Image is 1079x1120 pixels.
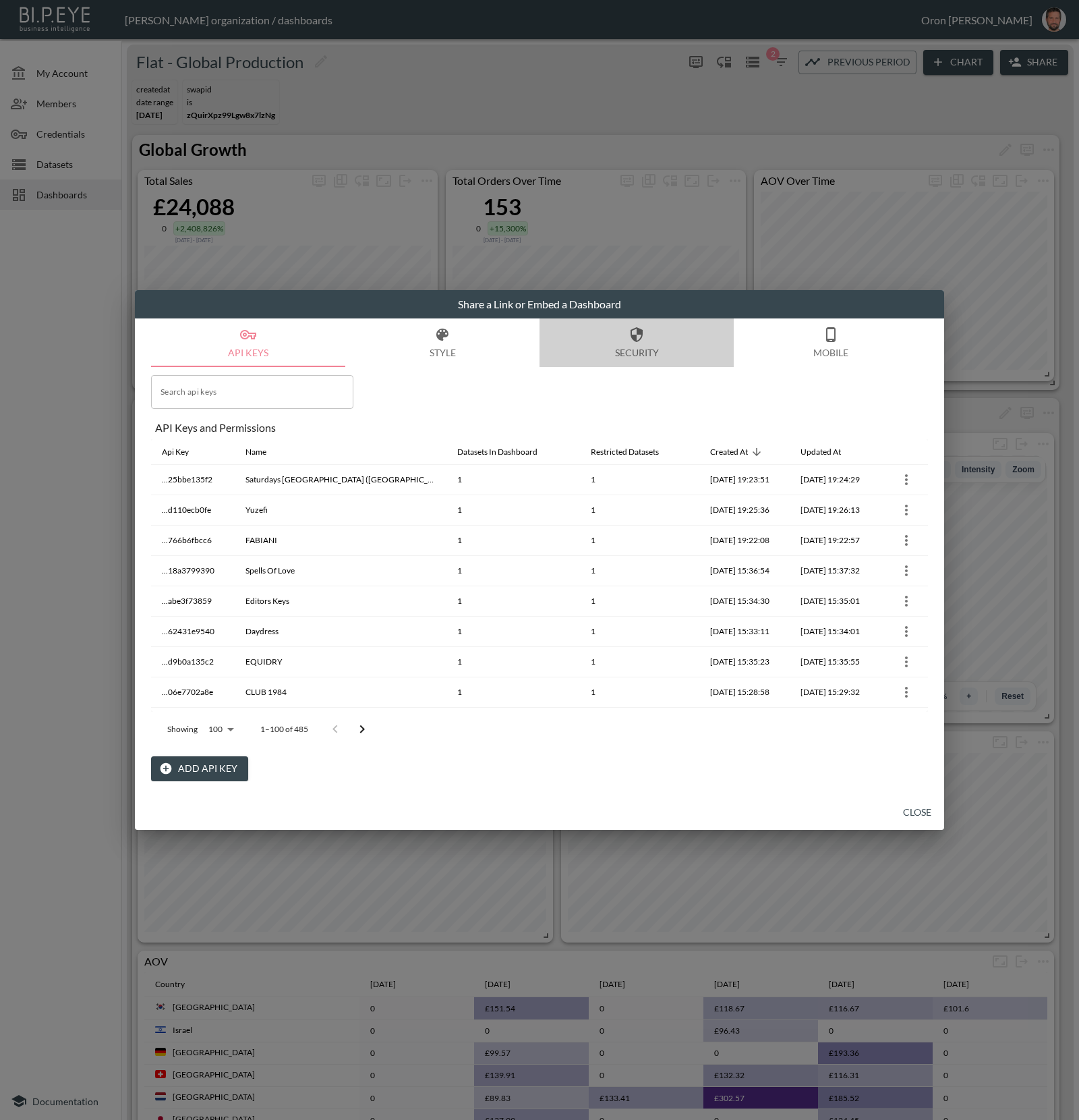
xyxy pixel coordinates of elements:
th: ...18a3799390 [151,556,235,586]
th: Saturdays NYC (Australia) [235,465,446,495]
button: Security [539,318,734,367]
th: {"key":null,"ref":null,"props":{"row":{"id":"4ae52ebd-5171-4451-9534-cba2f18c8cca","apiKey":"...a... [880,586,928,617]
th: 1 [580,677,699,708]
th: ...d5b3e00af5 [151,708,235,738]
th: ...abe3f73859 [151,586,235,617]
th: 2025-09-03, 19:24:29 [790,465,880,495]
th: 2025-09-03, 19:26:13 [790,495,880,526]
th: Spells Of Love [235,556,446,586]
th: 1 [446,526,579,556]
button: more [896,590,917,612]
th: 2025-09-02, 15:35:55 [790,647,880,677]
button: more [896,681,917,703]
button: Close [896,800,939,825]
span: Name [245,444,284,460]
th: 1 [580,617,699,647]
div: Name [245,444,266,460]
th: 1 [580,586,699,617]
th: {"key":null,"ref":null,"props":{"row":{"id":"84ac7ff6-7492-4370-98a5-e2c5d22a32e2","apiKey":"...d... [880,647,928,677]
h2: Share a Link or Embed a Dashboard [135,290,944,318]
th: 2025-09-02, 15:37:32 [790,556,880,586]
div: Created At [710,444,748,460]
th: FABIANI [235,526,446,556]
th: 2025-09-02, 15:29:32 [790,677,880,708]
th: 2025-09-02, 15:36:54 [699,556,790,586]
button: Mobile [734,318,928,367]
th: {"key":null,"ref":null,"props":{"row":{"id":"dc4dd372-0d42-47ce-bd23-f37ddeeefb49","apiKey":"...0... [880,677,928,708]
th: 2025-09-03, 19:23:51 [699,465,790,495]
div: Datasets In Dashboard [457,444,537,460]
th: 1 [580,465,699,495]
button: more [896,560,917,582]
th: 1 [580,495,699,526]
th: EQUIDRY [235,647,446,677]
button: Style [345,318,539,367]
div: 100 [203,721,239,738]
th: 1 [580,556,699,586]
th: ...06e7702a8e [151,677,235,708]
th: {"key":null,"ref":null,"props":{"row":{"id":"b07def09-e821-4088-8b7a-23a84611149a","apiKey":"...7... [880,526,928,556]
th: {"key":null,"ref":null,"props":{"row":{"id":"b7808495-5f85-40b0-895d-9ae76a19842b","apiKey":"...1... [880,556,928,586]
span: Datasets In Dashboard [457,444,555,460]
th: 1 [446,556,579,586]
th: 2025-09-02, 15:35:01 [790,586,880,617]
p: Showing [167,723,198,735]
button: Add API Key [151,756,248,781]
p: 1–100 of 485 [260,723,308,735]
th: {"key":null,"ref":null,"props":{"row":{"id":"01c6068e-52ae-4737-8309-67e16bf71b22","apiKey":"...2... [880,465,928,495]
th: {"key":null,"ref":null,"props":{"row":{"id":"88870f7e-f352-46ad-9b3a-c9d12aca4ca9","apiKey":"...d... [880,495,928,526]
th: {"key":null,"ref":null,"props":{"row":{"id":"0ed56a96-8335-4e27-91a2-ceec6bcd801d","apiKey":"...6... [880,617,928,647]
th: 2025-09-01, 20:59:05 [790,708,880,738]
th: XENIA TELUNTS [235,708,446,738]
th: 1 [446,495,579,526]
th: ...766b6fbcc6 [151,526,235,556]
th: 1 [446,708,579,738]
th: 1 [446,586,579,617]
th: ...62431e9540 [151,617,235,647]
span: Created At [710,444,765,460]
th: 1 [580,526,699,556]
th: {"key":null,"ref":null,"props":{"row":{"id":"4c305d76-24d8-434a-a8f3-93dfa5185b8e","apiKey":"...d... [880,708,928,738]
th: Daydress [235,617,446,647]
button: more [896,621,917,642]
button: more [896,712,917,733]
th: Editors Keys [235,586,446,617]
button: more [896,651,917,673]
div: API Keys and Permissions [155,421,928,434]
th: 1 [446,677,579,708]
th: 2025-09-02, 15:33:11 [699,617,790,647]
th: 1 [446,617,579,647]
th: Yuzefi [235,495,446,526]
th: 2025-09-03, 19:22:08 [699,526,790,556]
th: 1 [580,708,699,738]
th: 1 [446,647,579,677]
th: 1 [446,465,579,495]
button: more [896,499,917,521]
th: 2025-09-01, 20:58:15 [699,708,790,738]
div: Api Key [162,444,189,460]
div: Updated At [800,444,841,460]
span: Restricted Datasets [591,444,676,460]
button: more [896,469,917,491]
button: more [896,530,917,551]
th: 2025-09-03, 19:25:36 [699,495,790,526]
th: 1 [580,647,699,677]
th: ...d9b0a135c2 [151,647,235,677]
span: Updated At [800,444,858,460]
th: 2025-09-02, 15:34:01 [790,617,880,647]
th: CLUB 1984 [235,677,446,708]
th: 2025-09-02, 15:28:58 [699,677,790,708]
div: Restricted Datasets [591,444,659,460]
th: ...d110ecb0fe [151,495,235,526]
span: Api Key [162,444,206,460]
button: API Keys [151,318,345,367]
th: 2025-09-02, 15:35:23 [699,647,790,677]
th: 2025-09-03, 19:22:57 [790,526,880,556]
button: Go to next page [349,716,376,743]
th: ...25bbe135f2 [151,465,235,495]
th: 2025-09-02, 15:34:30 [699,586,790,617]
